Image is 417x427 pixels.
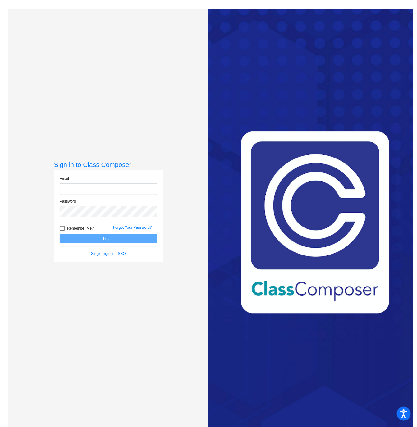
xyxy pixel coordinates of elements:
label: Password [60,199,76,204]
a: Single sign on - SSO [91,251,126,256]
h3: Sign in to Class Composer [54,161,163,168]
span: Remember Me? [67,225,94,232]
label: Email [60,176,69,181]
a: Forgot Your Password? [113,225,152,230]
button: Log In [60,234,157,243]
